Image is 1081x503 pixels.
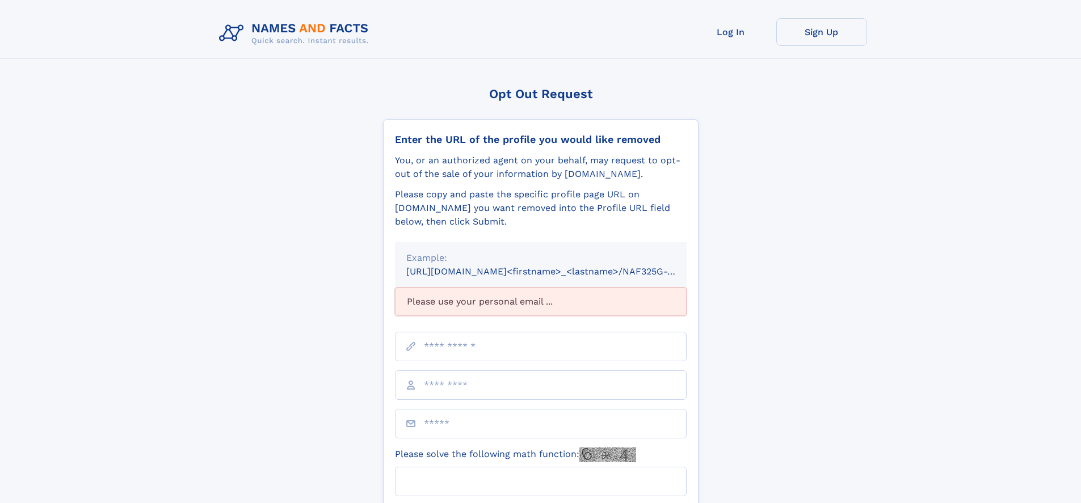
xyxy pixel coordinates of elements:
a: Sign Up [776,18,867,46]
div: You, or an authorized agent on your behalf, may request to opt-out of the sale of your informatio... [395,154,687,181]
div: Enter the URL of the profile you would like removed [395,133,687,146]
a: Log In [685,18,776,46]
div: Example: [406,251,675,265]
small: [URL][DOMAIN_NAME]<firstname>_<lastname>/NAF325G-xxxxxxxx [406,266,708,277]
label: Please solve the following math function: [395,447,636,462]
div: Opt Out Request [383,87,699,101]
div: Please copy and paste the specific profile page URL on [DOMAIN_NAME] you want removed into the Pr... [395,188,687,229]
img: Logo Names and Facts [214,18,378,49]
div: Please use your personal email ... [395,288,687,316]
